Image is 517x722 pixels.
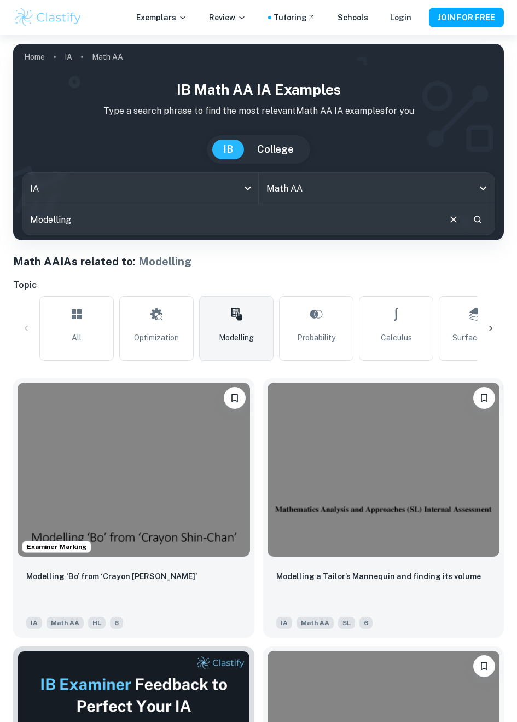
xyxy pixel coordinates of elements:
p: Math AA [92,51,123,63]
button: Please log in to bookmark exemplars [224,387,246,409]
img: Math AA IA example thumbnail: Modelling a Tailor’s Mannequin and findi [268,383,500,557]
button: JOIN FOR FREE [429,8,504,27]
span: Optimization [134,332,179,344]
button: Please log in to bookmark exemplars [473,387,495,409]
a: Tutoring [274,11,316,24]
img: Clastify logo [13,7,83,28]
input: E.g. modelling a logo, player arrangements, shape of an egg... [22,204,439,235]
div: IA [22,173,258,204]
a: IA [65,49,72,65]
p: Exemplars [136,11,187,24]
p: Type a search phrase to find the most relevant Math AA IA examples for you [22,105,495,118]
button: Search [468,210,487,229]
a: Login [390,11,411,24]
span: Modelling [138,255,191,268]
button: College [246,140,305,159]
span: Calculus [381,332,412,344]
h1: IB Math AA IA examples [22,79,495,100]
span: 6 [110,617,123,629]
button: IB [212,140,244,159]
a: Home [24,49,45,65]
button: Please log in to bookmark exemplars [473,655,495,677]
a: Examiner MarkingPlease log in to bookmark exemplarsModelling ‘Bo’ from ‘Crayon Shin-Chan’IAMath A... [13,378,254,638]
button: Open [475,181,491,196]
img: profile cover [13,44,504,240]
a: Please log in to bookmark exemplarsModelling a Tailor’s Mannequin and finding its volumeIAMath AASL6 [263,378,504,638]
span: IA [276,617,292,629]
span: IA [26,617,42,629]
p: Modelling ‘Bo’ from ‘Crayon Shin-Chan’ [26,570,197,582]
p: Modelling a Tailor’s Mannequin and finding its volume [276,570,481,582]
span: Math AA [47,617,84,629]
span: 6 [359,617,373,629]
span: Math AA [297,617,334,629]
a: Schools [338,11,368,24]
span: Surface Area [452,332,500,344]
span: SL [338,617,355,629]
span: HL [88,617,106,629]
img: Math AA IA example thumbnail: Modelling ‘Bo’ from ‘Crayon Shin-Chan’ [18,383,250,557]
span: Modelling [219,332,254,344]
p: Review [209,11,246,24]
span: Probability [297,332,335,344]
h6: Topic [13,279,504,292]
h1: Math AA IAs related to: [13,253,504,270]
span: Examiner Marking [22,542,91,552]
span: All [72,332,82,344]
button: Clear [443,209,464,230]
